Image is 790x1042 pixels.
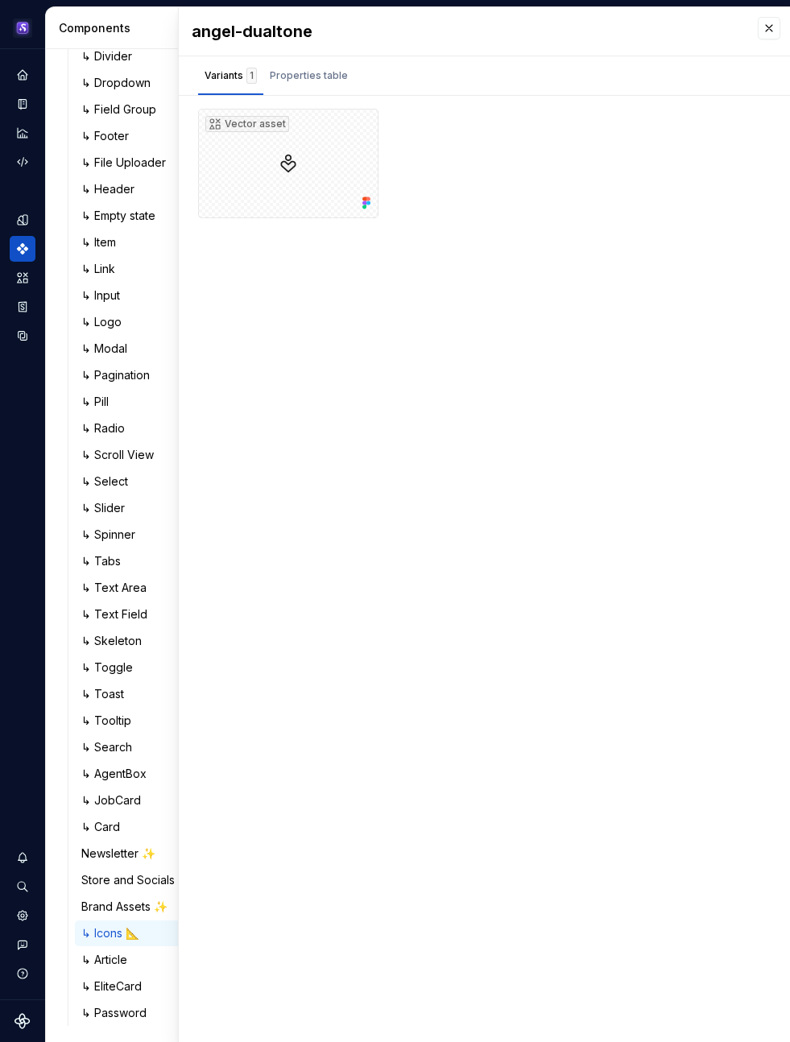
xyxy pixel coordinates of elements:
[81,846,162,862] div: Newsletter ✨
[75,1000,237,1026] a: ↳ Password1
[81,978,148,994] div: ↳ EliteCard
[10,149,35,175] a: Code automation
[81,181,141,197] div: ↳ Header
[75,814,237,840] a: ↳ Card6
[246,68,257,84] div: 1
[81,792,147,808] div: ↳ JobCard
[81,553,127,569] div: ↳ Tabs
[10,207,35,233] a: Design tokens
[81,155,172,171] div: ↳ File Uploader
[81,128,135,144] div: ↳ Footer
[75,256,237,282] a: ↳ Link2
[75,229,237,255] a: ↳ Item1
[81,766,153,782] div: ↳ AgentBox
[10,62,35,88] a: Home
[75,548,237,574] a: ↳ Tabs2
[81,75,157,91] div: ↳ Dropdown
[75,947,237,973] a: ↳ Article1
[75,575,237,601] a: ↳ Text Area2
[81,261,122,277] div: ↳ Link
[81,500,131,516] div: ↳ Slider
[81,952,134,968] div: ↳ Article
[81,899,174,915] div: Brand Assets ✨
[75,150,237,176] a: ↳ File Uploader2
[75,761,237,787] a: ↳ AgentBox1
[10,265,35,291] a: Assets
[75,203,237,229] a: ↳ Empty state1
[10,903,35,928] div: Settings
[81,660,139,676] div: ↳ Toggle
[75,336,237,362] a: ↳ Modal4
[10,294,35,320] a: Storybook stories
[81,819,126,835] div: ↳ Card
[10,236,35,262] a: Components
[75,920,237,946] a: ↳ Icons 📐231
[75,894,237,920] a: Brand Assets ✨2
[75,602,237,627] a: ↳ Text Field2
[75,734,237,760] a: ↳ Search7
[81,872,198,888] div: Store and Socials ✨
[192,20,742,43] div: angel-dualtone
[81,1005,153,1021] div: ↳ Password
[75,416,237,441] a: ↳ Radio3
[81,101,163,118] div: ↳ Field Group
[75,362,237,388] a: ↳ Pagination3
[81,367,156,383] div: ↳ Pagination
[10,845,35,870] div: Notifications
[13,19,32,38] img: 63932fde-23f0-455f-9474-7c6a8a4930cd.png
[75,681,237,707] a: ↳ Toast2
[75,522,237,548] a: ↳ Spinner1
[81,447,160,463] div: ↳ Scroll View
[81,633,148,649] div: ↳ Skeleton
[81,713,138,729] div: ↳ Tooltip
[81,208,162,224] div: ↳ Empty state
[81,739,139,755] div: ↳ Search
[81,925,146,941] div: ↳ Icons 📐
[10,323,35,349] a: Data sources
[75,628,237,654] a: ↳ Skeleton1
[75,442,237,468] a: ↳ Scroll View1
[81,473,134,490] div: ↳ Select
[75,788,237,813] a: ↳ JobCard1
[81,341,134,357] div: ↳ Modal
[81,287,126,304] div: ↳ Input
[81,686,130,702] div: ↳ Toast
[75,283,237,308] a: ↳ Input7
[75,97,237,122] a: ↳ Field Group1
[205,116,289,132] div: Vector asset
[75,389,237,415] a: ↳ Pill1
[75,43,237,69] a: ↳ Divider1
[75,309,237,335] a: ↳ Logo14
[75,655,237,680] a: ↳ Toggle1
[75,176,237,202] a: ↳ Header5
[75,70,237,96] a: ↳ Dropdown1
[81,527,142,543] div: ↳ Spinner
[75,841,237,866] a: Newsletter ✨1
[10,91,35,117] a: Documentation
[10,874,35,899] button: Search ⌘K
[75,974,237,999] a: ↳ EliteCard1
[75,123,237,149] a: ↳ Footer4
[81,580,153,596] div: ↳ Text Area
[81,234,122,250] div: ↳ Item
[14,1013,31,1029] svg: Supernova Logo
[81,394,115,410] div: ↳ Pill
[10,120,35,146] div: Analytics
[81,606,154,622] div: ↳ Text Field
[81,48,139,64] div: ↳ Divider
[10,932,35,957] button: Contact support
[75,867,237,893] a: Store and Socials ✨2
[270,68,348,84] div: Properties table
[81,420,131,436] div: ↳ Radio
[75,708,237,734] a: ↳ Tooltip1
